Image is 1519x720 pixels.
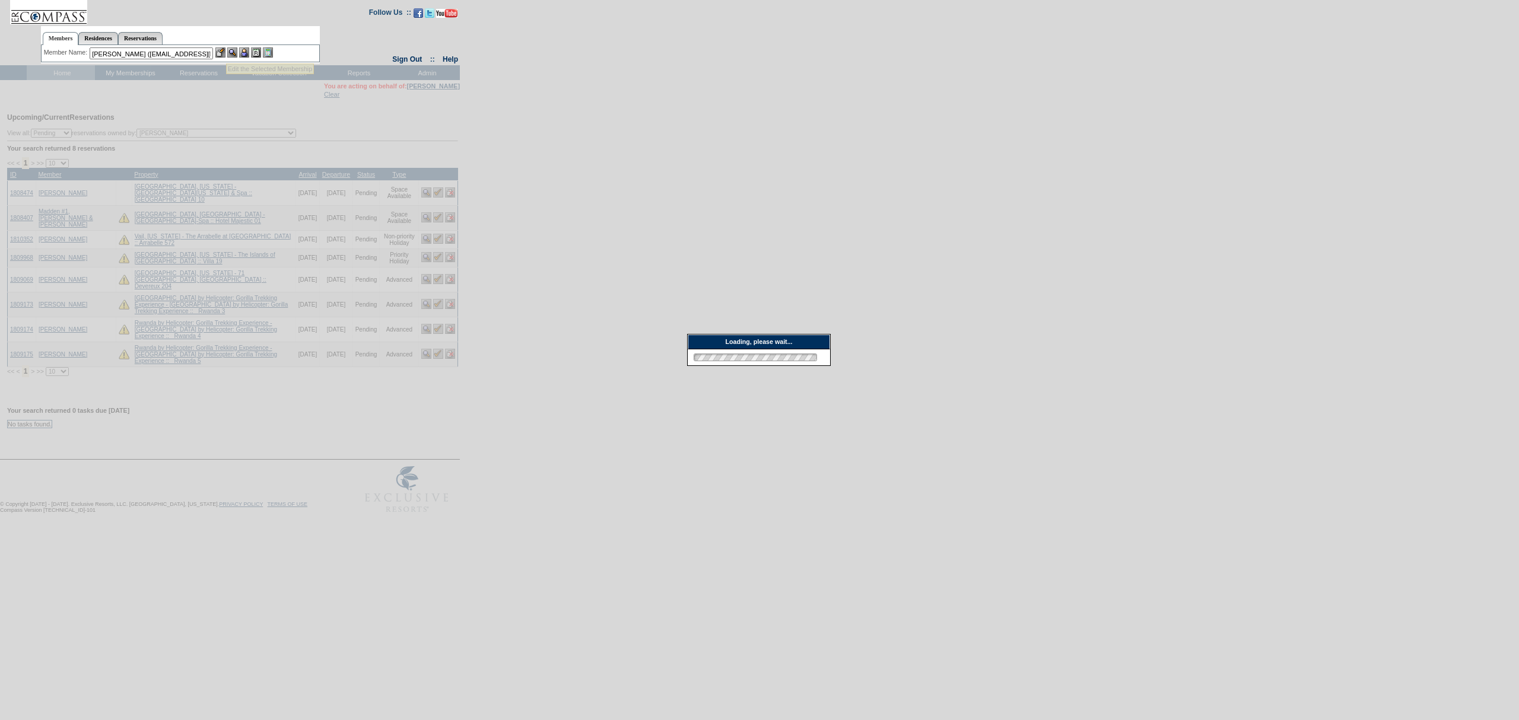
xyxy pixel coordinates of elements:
img: b_calculator.gif [263,47,273,58]
a: Members [43,32,79,45]
img: Become our fan on Facebook [414,8,423,18]
td: Follow Us :: [369,7,411,21]
a: Help [443,55,458,63]
img: loading.gif [690,352,821,363]
img: Subscribe to our YouTube Channel [436,9,457,18]
span: :: [430,55,435,63]
img: Reservations [251,47,261,58]
img: View [227,47,237,58]
a: Reservations [118,32,163,44]
a: Follow us on Twitter [425,12,434,19]
a: Subscribe to our YouTube Channel [436,12,457,19]
a: Sign Out [392,55,422,63]
img: Impersonate [239,47,249,58]
div: Loading, please wait... [688,334,830,349]
a: Residences [78,32,118,44]
img: Follow us on Twitter [425,8,434,18]
a: Become our fan on Facebook [414,12,423,19]
img: b_edit.gif [215,47,225,58]
div: Member Name: [44,47,90,58]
